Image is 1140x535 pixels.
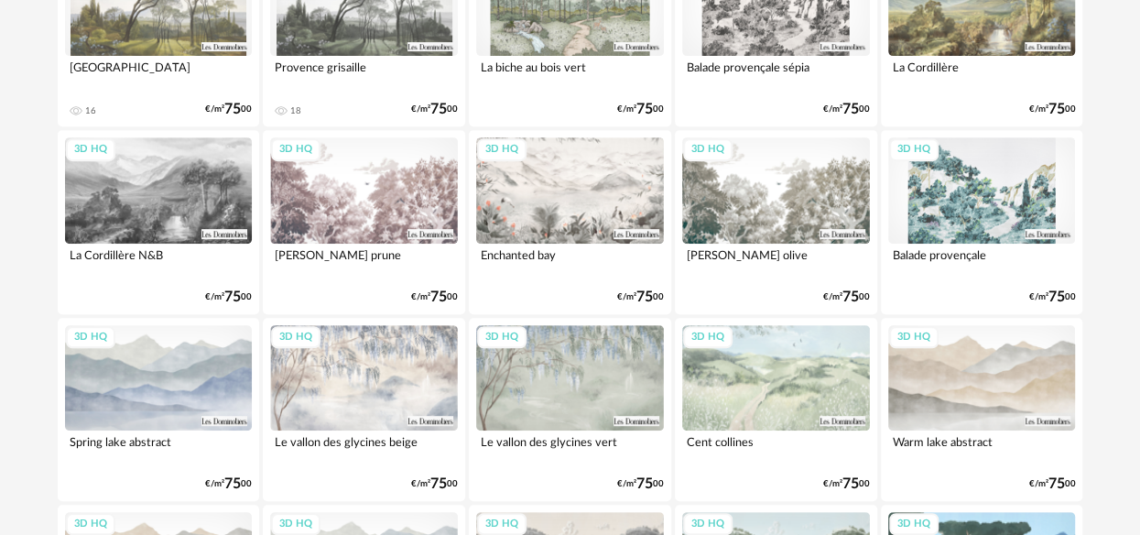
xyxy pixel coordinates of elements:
a: 3D HQ [PERSON_NAME] olive €/m²7500 [675,130,877,313]
div: €/m² 00 [823,291,870,303]
div: Provence grisaille [270,56,458,93]
div: €/m² 00 [823,478,870,490]
div: La Cordillère N&B [65,244,253,280]
div: Balade provençale [888,244,1076,280]
div: 18 [290,105,301,116]
div: €/m² 00 [205,104,252,115]
div: 16 [85,105,96,116]
span: 75 [1048,104,1064,115]
div: 3D HQ [66,326,115,349]
span: 75 [842,478,859,490]
div: €/m² 00 [1028,104,1075,115]
div: Balade provençale sépia [682,56,870,93]
div: 3D HQ [683,326,733,349]
span: 75 [636,478,653,490]
span: 75 [842,291,859,303]
div: €/m² 00 [411,478,458,490]
a: 3D HQ Warm lake abstract €/m²7500 [881,318,1083,501]
div: La Cordillère [888,56,1076,93]
div: 3D HQ [889,138,939,161]
a: 3D HQ [PERSON_NAME] prune €/m²7500 [263,130,465,313]
span: 75 [1048,291,1064,303]
span: 75 [430,104,447,115]
div: €/m² 00 [617,104,664,115]
div: €/m² 00 [823,104,870,115]
div: 3D HQ [683,138,733,161]
div: 3D HQ [66,138,115,161]
span: 75 [636,104,653,115]
a: 3D HQ Le vallon des glycines vert €/m²7500 [469,318,671,501]
div: [GEOGRAPHIC_DATA] [65,56,253,93]
div: €/m² 00 [1028,291,1075,303]
div: Warm lake abstract [888,431,1076,467]
div: Le vallon des glycines beige [270,431,458,467]
div: 3D HQ [889,326,939,349]
div: €/m² 00 [205,291,252,303]
div: [PERSON_NAME] prune [270,244,458,280]
div: €/m² 00 [411,291,458,303]
div: 3D HQ [271,326,320,349]
span: 75 [430,478,447,490]
div: €/m² 00 [1028,478,1075,490]
div: La biche au bois vert [476,56,664,93]
span: 75 [430,291,447,303]
div: Enchanted bay [476,244,664,280]
div: Le vallon des glycines vert [476,431,664,467]
a: 3D HQ Cent collines €/m²7500 [675,318,877,501]
span: 75 [842,104,859,115]
span: 75 [1048,478,1064,490]
span: 75 [224,291,241,303]
a: 3D HQ Balade provençale €/m²7500 [881,130,1083,313]
div: 3D HQ [271,138,320,161]
a: 3D HQ Enchanted bay €/m²7500 [469,130,671,313]
a: 3D HQ Le vallon des glycines beige €/m²7500 [263,318,465,501]
div: €/m² 00 [205,478,252,490]
div: €/m² 00 [617,291,664,303]
span: 75 [636,291,653,303]
a: 3D HQ La Cordillère N&B €/m²7500 [58,130,260,313]
div: [PERSON_NAME] olive [682,244,870,280]
div: €/m² 00 [411,104,458,115]
span: 75 [224,104,241,115]
div: 3D HQ [477,326,527,349]
a: 3D HQ Spring lake abstract €/m²7500 [58,318,260,501]
span: 75 [224,478,241,490]
div: Spring lake abstract [65,431,253,467]
div: 3D HQ [477,138,527,161]
div: Cent collines [682,431,870,467]
div: €/m² 00 [617,478,664,490]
